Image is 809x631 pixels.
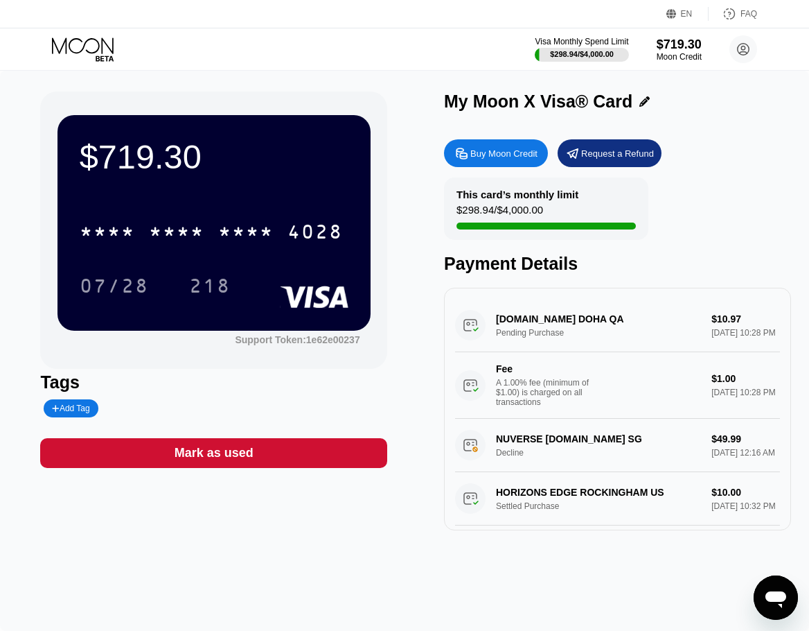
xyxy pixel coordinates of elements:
div: Buy Moon Credit [444,139,548,167]
div: My Moon X Visa® Card [444,92,632,112]
div: Fee [496,363,593,374]
div: Support Token: 1e62e00237 [235,334,359,345]
div: 07/28 [80,277,149,299]
div: FAQ [740,9,757,19]
div: $298.94 / $4,000.00 [550,50,614,58]
div: This card’s monthly limit [456,189,578,200]
div: FeeA 1.00% fee (minimum of $1.00) is charged on all transactions$1.00[DATE] 10:28 PM [455,352,780,419]
div: $719.30 [80,137,348,176]
div: Mark as used [40,438,387,468]
div: Add Tag [52,404,89,413]
div: $1.00 [711,373,779,384]
div: FeeA 1.00% fee (minimum of $1.00) is charged on all transactions$1.00[DATE] 10:32 PM [455,526,780,592]
div: Visa Monthly Spend Limit$298.94/$4,000.00 [535,37,628,62]
div: $719.30Moon Credit [657,37,702,62]
div: Tags [40,372,387,392]
div: Support Token:1e62e00237 [235,334,359,345]
div: $719.30 [657,37,702,52]
div: EN [681,9,693,19]
div: Moon Credit [657,52,702,62]
div: [DATE] 10:28 PM [711,388,779,397]
div: Visa Monthly Spend Limit [535,37,628,46]
div: $298.94 / $4,000.00 [456,204,543,223]
div: Request a Refund [558,139,661,167]
div: A 1.00% fee (minimum of $1.00) is charged on all transactions [496,378,600,407]
div: Mark as used [175,445,254,461]
div: 218 [189,277,231,299]
div: Buy Moon Credit [470,148,537,159]
div: EN [666,7,709,21]
div: Add Tag [44,399,98,417]
div: FAQ [709,7,757,21]
div: Request a Refund [581,148,654,159]
iframe: Button to launch messaging window [754,576,798,620]
div: 07/28 [69,268,159,303]
div: 4028 [287,223,343,245]
div: 218 [179,268,241,303]
div: Payment Details [444,254,791,274]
